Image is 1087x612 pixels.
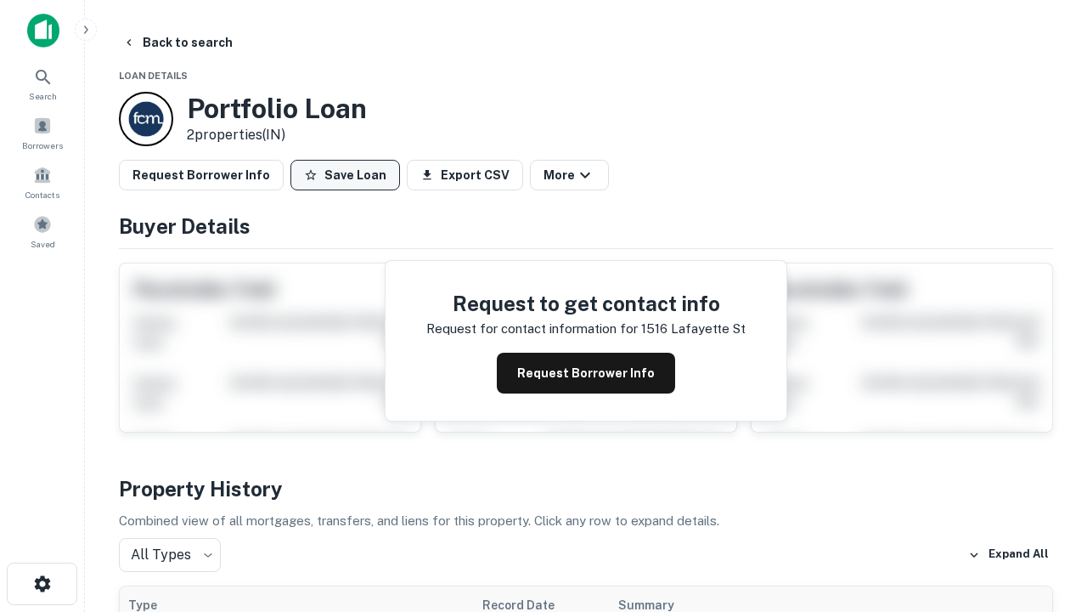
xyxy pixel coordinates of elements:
a: Contacts [5,159,80,205]
a: Saved [5,208,80,254]
p: 2 properties (IN) [187,125,367,145]
button: Expand All [964,542,1053,568]
img: capitalize-icon.png [27,14,59,48]
button: More [530,160,609,190]
p: 1516 lafayette st [641,319,746,339]
button: Request Borrower Info [497,353,675,394]
button: Request Borrower Info [119,160,284,190]
span: Contacts [25,188,59,201]
h4: Request to get contact info [426,288,746,319]
p: Combined view of all mortgages, transfers, and liens for this property. Click any row to expand d... [119,511,1053,531]
button: Export CSV [407,160,523,190]
button: Save Loan [290,160,400,190]
h3: Portfolio Loan [187,93,367,125]
span: Search [29,89,57,103]
button: Back to search [115,27,239,58]
a: Search [5,60,80,106]
h4: Property History [119,473,1053,504]
span: Loan Details [119,71,188,81]
span: Borrowers [22,139,63,152]
span: Saved [31,237,55,251]
a: Borrowers [5,110,80,156]
p: Request for contact information for [426,319,638,339]
h4: Buyer Details [119,211,1053,241]
iframe: Chat Widget [1002,422,1087,503]
div: All Types [119,538,221,572]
